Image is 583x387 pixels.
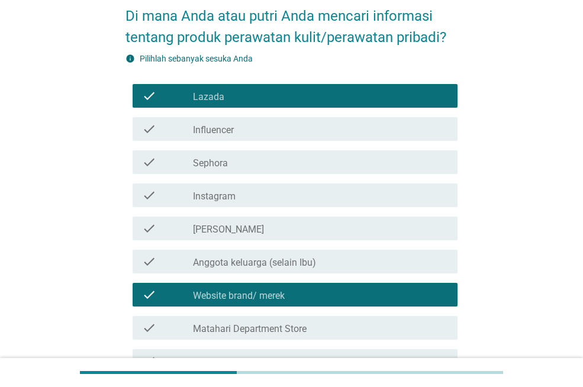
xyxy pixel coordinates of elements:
[142,321,156,335] i: check
[193,224,264,236] label: [PERSON_NAME]
[142,188,156,202] i: check
[193,191,236,202] label: Instagram
[193,290,285,302] label: Website brand/ merek
[193,91,224,103] label: Lazada
[193,356,212,368] label: Blog
[193,257,316,269] label: Anggota keluarga (selain Ibu)
[125,54,135,63] i: info
[142,288,156,302] i: check
[142,254,156,269] i: check
[193,157,228,169] label: Sephora
[142,354,156,368] i: check
[193,323,307,335] label: Matahari Department Store
[142,155,156,169] i: check
[142,221,156,236] i: check
[193,124,234,136] label: Influencer
[142,89,156,103] i: check
[140,54,253,63] label: Pilihlah sebanyak sesuka Anda
[142,122,156,136] i: check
